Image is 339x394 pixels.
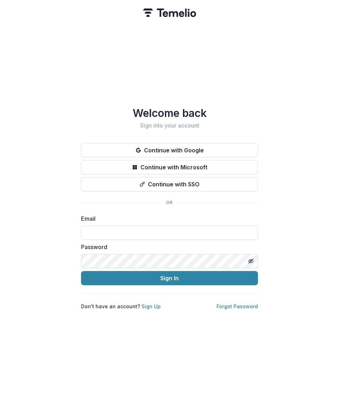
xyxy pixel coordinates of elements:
[81,214,254,223] label: Email
[81,243,254,251] label: Password
[81,271,258,285] button: Sign In
[81,303,161,310] p: Don't have an account?
[143,9,196,17] img: Temelio
[245,255,257,267] button: Toggle password visibility
[217,303,258,309] a: Forgot Password
[81,107,258,119] h1: Welcome back
[81,160,258,174] button: Continue with Microsoft
[81,143,258,157] button: Continue with Google
[142,303,161,309] a: Sign Up
[81,177,258,191] button: Continue with SSO
[81,122,258,129] h2: Sign into your account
